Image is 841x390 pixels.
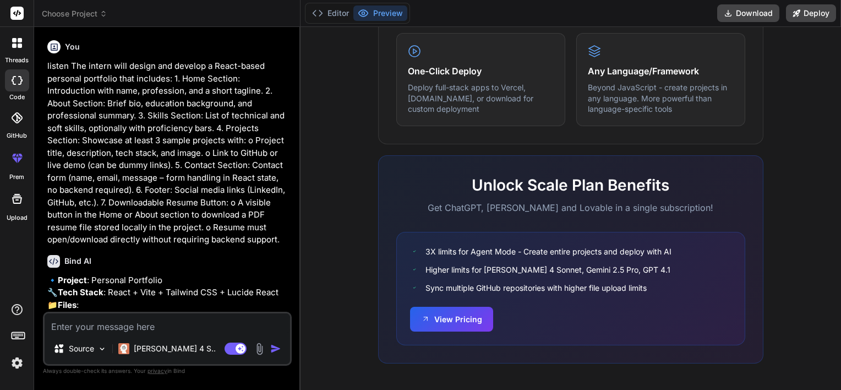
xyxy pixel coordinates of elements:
span: Choose Project [42,8,107,19]
p: [PERSON_NAME] 4 S.. [134,343,216,354]
p: Deploy full-stack apps to Vercel, [DOMAIN_NAME], or download for custom deployment [408,82,554,115]
label: GitHub [7,131,27,140]
button: Editor [308,6,353,21]
button: Preview [353,6,407,21]
button: Deploy [786,4,836,22]
h4: One-Click Deploy [408,64,554,78]
p: listen The intern will design and develop a React-based personal portfolio that includes: 1. Home... [47,60,290,246]
p: 🔹 : Personal Portfolio 🔧 : React + Vite + Tailwind CSS + Lucide React 📁 : [47,274,290,312]
label: threads [5,56,29,65]
h6: Bind AI [64,256,91,267]
strong: Tech Stack [58,287,103,297]
span: Sync multiple GitHub repositories with higher file upload limits [425,282,647,294]
h2: Unlock Scale Plan Benefits [396,174,745,197]
span: 3X limits for Agent Mode - Create entire projects and deploy with AI [425,246,671,257]
button: View Pricing [410,307,493,332]
h6: You [65,41,80,52]
p: Beyond JavaScript - create projects in any language. More powerful than language-specific tools [588,82,734,115]
strong: Files [58,300,77,310]
label: Upload [7,213,28,223]
button: Download [717,4,779,22]
p: Always double-check its answers. Your in Bind [43,366,292,376]
strong: Project [58,275,87,285]
img: settings [8,354,26,372]
label: code [9,93,25,102]
img: Claude 4 Sonnet [118,343,129,354]
p: Source [69,343,94,354]
span: Higher limits for [PERSON_NAME] 4 Sonnet, Gemini 2.5 Pro, GPT 4.1 [425,264,670,275]
img: icon [270,343,281,354]
span: privacy [148,367,167,374]
label: prem [9,172,24,182]
h4: Any Language/Framework [588,64,734,78]
img: Pick Models [97,344,107,354]
p: Get ChatGPT, [PERSON_NAME] and Lovable in a single subscription! [396,201,745,214]
img: attachment [253,343,266,355]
